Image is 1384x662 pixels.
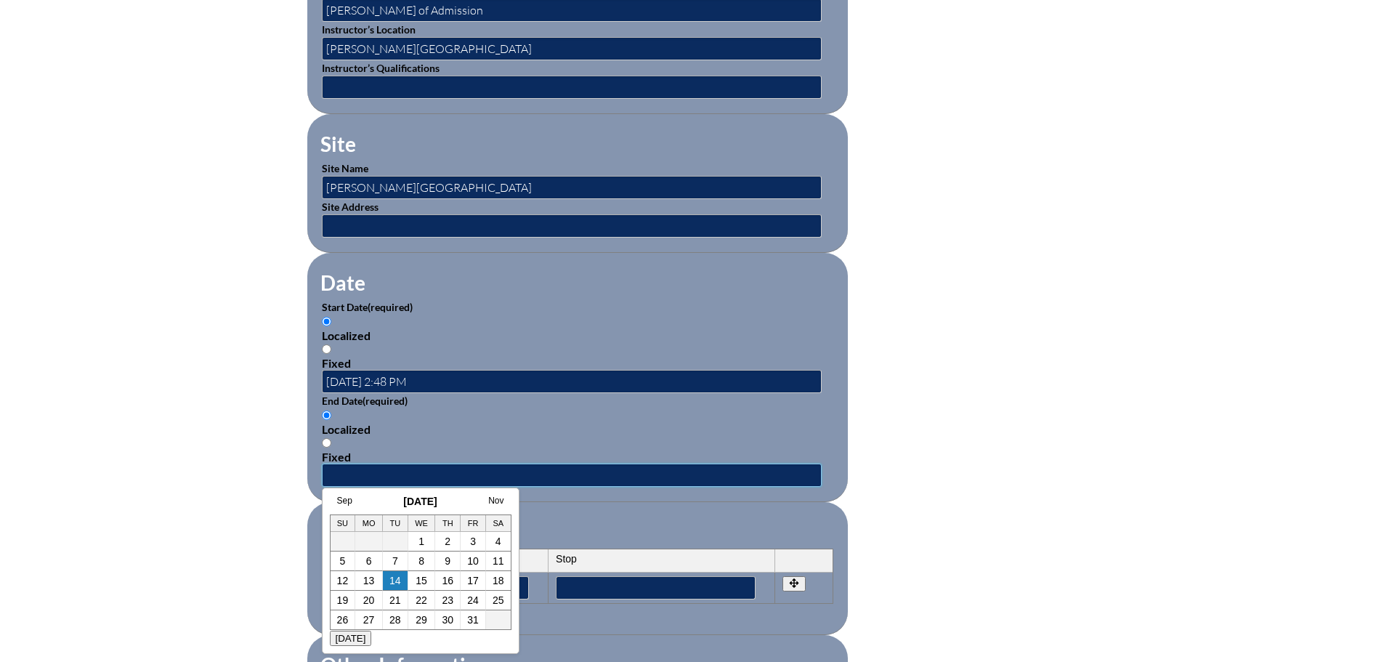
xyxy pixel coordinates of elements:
a: 2 [445,536,450,547]
label: Start Date [322,301,413,313]
a: 23 [442,594,453,606]
a: 26 [337,614,349,626]
a: 30 [442,614,453,626]
a: 5 [340,555,346,567]
a: 29 [416,614,427,626]
a: 1 [418,536,424,547]
a: 3 [470,536,476,547]
a: 6 [366,555,372,567]
legend: Periods [319,520,392,544]
div: Fixed [322,450,833,464]
input: Fixed [322,438,331,448]
a: 21 [389,594,401,606]
a: 8 [418,555,424,567]
a: 13 [363,575,375,586]
span: (required) [368,301,413,313]
label: Site Name [322,162,368,174]
a: 17 [467,575,479,586]
div: Fixed [322,356,833,370]
button: [DATE] [330,631,372,646]
th: Mo [355,515,383,532]
th: Sa [486,515,511,532]
a: 27 [363,614,375,626]
a: 14 [389,575,401,586]
a: 18 [493,575,504,586]
label: Instructor’s Qualifications [322,62,440,74]
th: Tu [383,515,408,532]
input: Localized [322,317,331,326]
span: (required) [363,395,408,407]
a: 11 [493,555,504,567]
label: End Date [322,395,408,407]
a: Sep [337,496,352,506]
div: Localized [322,422,833,436]
th: Su [331,515,356,532]
a: 19 [337,594,349,606]
h3: [DATE] [330,496,511,507]
a: 10 [467,555,479,567]
a: 4 [495,536,501,547]
label: Instructor’s Location [322,23,416,36]
th: Fr [461,515,486,532]
a: 22 [416,594,427,606]
a: 28 [389,614,401,626]
a: 25 [493,594,504,606]
legend: Date [319,270,367,295]
th: Th [435,515,461,532]
a: 24 [467,594,479,606]
a: 15 [416,575,427,586]
a: 16 [442,575,453,586]
a: Nov [488,496,503,506]
input: Localized [322,411,331,420]
th: Stop [549,549,775,573]
input: Fixed [322,344,331,354]
a: 20 [363,594,375,606]
a: 9 [445,555,450,567]
a: 7 [392,555,398,567]
label: Site Address [322,201,379,213]
div: Localized [322,328,833,342]
a: 31 [467,614,479,626]
a: 12 [337,575,349,586]
legend: Site [319,132,357,156]
th: We [408,515,436,532]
